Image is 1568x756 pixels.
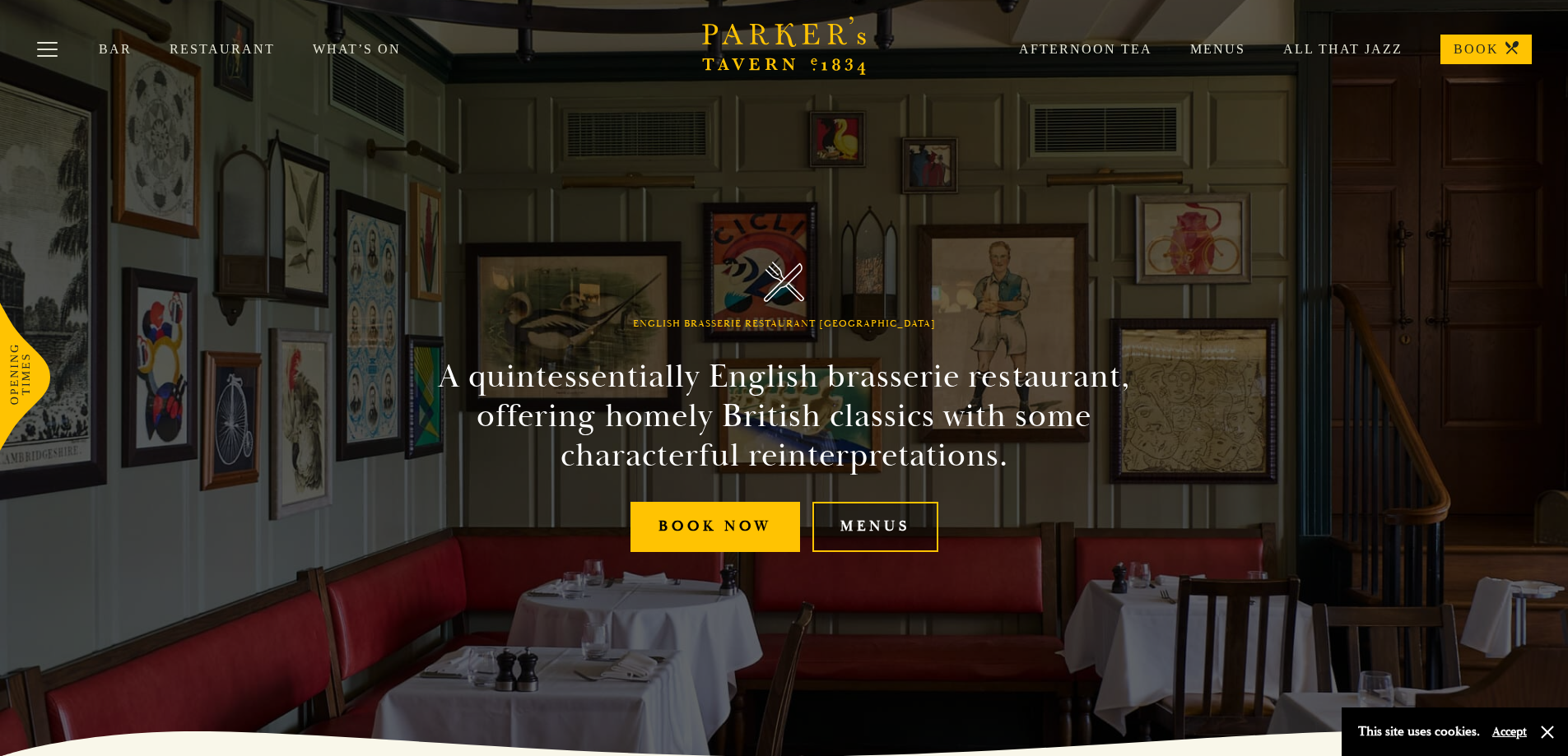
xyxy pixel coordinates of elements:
[1492,724,1527,740] button: Accept
[1539,724,1556,740] button: Close and accept
[409,357,1160,475] h2: A quintessentially English brasserie restaurant, offering homely British classics with some chara...
[764,262,804,302] img: Parker's Tavern Brasserie Cambridge
[812,502,938,552] a: Menus
[633,318,936,330] h1: English Brasserie Restaurant [GEOGRAPHIC_DATA]
[630,502,800,552] a: Book Now
[1358,720,1480,744] p: This site uses cookies.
